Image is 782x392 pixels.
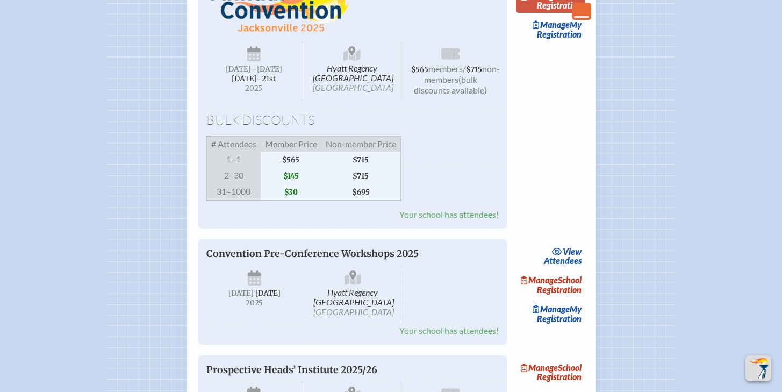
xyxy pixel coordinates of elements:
span: [DATE] [226,65,251,74]
span: 1–1 [206,152,261,168]
span: # Attendees [206,137,261,152]
span: $145 [261,168,321,184]
a: ManageMy Registration [516,302,585,326]
span: / [463,63,466,74]
a: ManageSchool Registration [516,360,585,384]
span: $565 [411,65,428,74]
span: $30 [261,184,321,201]
span: Non-member Price [321,137,401,152]
a: ManageMy Registration [516,17,585,42]
span: 2025 [215,299,295,307]
span: [GEOGRAPHIC_DATA] [313,82,393,92]
span: 2025 [215,84,293,92]
span: Convention Pre-Conference Workshops 2025 [206,248,419,260]
a: viewAttendees [541,244,585,268]
span: Member Price [261,137,321,152]
span: $715 [466,65,482,74]
span: –[DATE] [251,65,282,74]
span: $715 [321,168,401,184]
span: Hyatt Regency [GEOGRAPHIC_DATA] [305,266,401,321]
span: Prospective Heads’ Institute 2025/26 [206,364,377,376]
span: [DATE] [255,289,281,298]
span: $565 [261,152,321,168]
img: To the top [748,358,769,379]
span: Hyatt Regency [GEOGRAPHIC_DATA] [304,42,400,100]
span: $695 [321,184,401,201]
span: view [563,246,582,256]
span: members [428,63,463,74]
span: non-members [424,63,500,84]
span: [DATE] [228,289,254,298]
span: 31–1000 [206,184,261,201]
span: Your school has attendees! [399,325,499,336]
span: Your school has attendees! [399,209,499,219]
button: Scroll Top [745,355,771,381]
span: 2–30 [206,168,261,184]
span: Manage [533,19,570,30]
span: Manage [521,362,558,373]
span: [DATE]–⁠21st [232,74,276,83]
span: Manage [533,304,570,314]
span: Manage [521,275,558,285]
h1: Bulk Discounts [206,113,499,128]
span: (bulk discounts available) [414,74,487,95]
span: $715 [321,152,401,168]
a: ManageSchool Registration [516,273,585,297]
span: [GEOGRAPHIC_DATA] [313,307,394,317]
